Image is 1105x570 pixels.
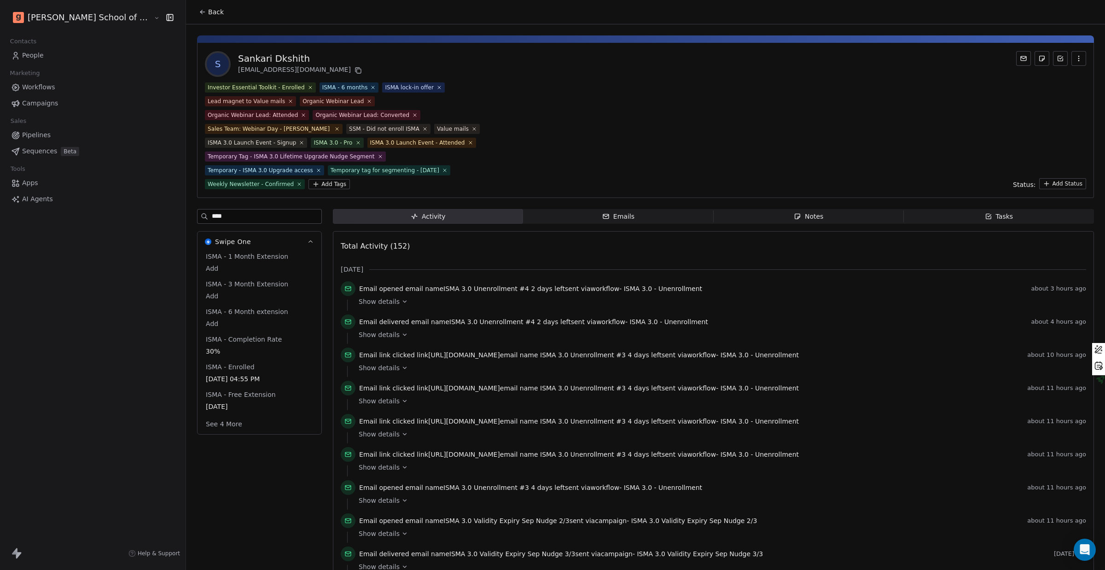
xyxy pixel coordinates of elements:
[1013,180,1035,189] span: Status:
[193,4,229,20] button: Back
[22,194,53,204] span: AI Agents
[7,128,178,143] a: Pipelines
[322,83,368,92] div: ISMA - 6 months
[359,463,1080,472] a: Show details
[205,238,211,245] img: Swipe One
[22,82,55,92] span: Workflows
[208,83,305,92] div: Investor Essential Toolkit - Enrolled
[198,252,321,434] div: Swipe OneSwipe One
[1031,318,1086,326] span: about 4 hours ago
[7,48,178,63] a: People
[370,139,465,147] div: ISMA 3.0 Launch Event - Attended
[198,232,321,252] button: Swipe OneSwipe One
[540,418,662,425] span: ISMA 3.0 Unenrollment #3 4 days left
[238,65,364,76] div: [EMAIL_ADDRESS][DOMAIN_NAME]
[359,451,415,458] span: Email link clicked
[359,284,702,293] span: email name sent via workflow -
[7,192,178,207] a: AI Agents
[1031,285,1086,292] span: about 3 hours ago
[540,384,662,392] span: ISMA 3.0 Unenrollment #3 4 days left
[1027,451,1086,458] span: about 11 hours ago
[6,66,44,80] span: Marketing
[6,114,30,128] span: Sales
[359,396,1080,406] a: Show details
[359,484,403,491] span: Email opened
[13,12,24,23] img: Goela%20School%20Logos%20(4).png
[359,483,702,492] span: email name sent via workflow -
[208,97,285,105] div: Lead magnet to Value mails
[208,139,296,147] div: ISMA 3.0 Launch Event - Signup
[540,351,662,359] span: ISMA 3.0 Unenrollment #3 4 days left
[428,418,500,425] span: [URL][DOMAIN_NAME]
[206,374,313,384] span: [DATE] 04:55 PM
[208,125,331,133] div: Sales Team: Webinar Day - [PERSON_NAME] ​
[359,351,415,359] span: Email link clicked
[204,252,290,261] span: ISMA - 1 Month Extension
[443,285,565,292] span: ISMA 3.0 Unenrollment #4 2 days left
[985,212,1013,221] div: Tasks
[1039,178,1086,189] button: Add Status
[359,463,400,472] span: Show details
[308,179,350,189] button: Add Tags
[1074,539,1096,561] div: Open Intercom Messenger
[208,111,298,119] div: Organic Webinar Lead: Attended
[1027,484,1086,491] span: about 11 hours ago
[359,363,400,372] span: Show details
[207,53,229,75] span: S
[721,418,799,425] span: ISMA 3.0 - Unenrollment
[721,384,799,392] span: ISMA 3.0 - Unenrollment
[22,146,57,156] span: Sequences
[359,384,799,393] span: link email name sent via workflow -
[208,166,313,174] div: Temporary - ISMA 3.0 Upgrade access
[200,416,248,432] button: See 4 More
[6,35,41,48] span: Contacts
[637,550,763,558] span: ISMA 3.0 Validity Expiry Sep Nudge 3/3
[359,529,400,538] span: Show details
[359,418,415,425] span: Email link clicked
[208,152,375,161] div: Temporary Tag - ISMA 3.0 Lifetime Upgrade Nudge Segment
[624,484,702,491] span: ISMA 3.0 - Unenrollment
[1027,351,1086,359] span: about 10 hours ago
[204,335,284,344] span: ISMA - Completion Rate
[359,350,799,360] span: link email name sent via workflow -
[629,318,708,326] span: ISMA 3.0 - Unenrollment
[428,451,500,458] span: [URL][DOMAIN_NAME]
[359,496,400,505] span: Show details
[22,51,44,60] span: People
[624,285,702,292] span: ISMA 3.0 - Unenrollment
[794,212,823,221] div: Notes
[6,162,29,176] span: Tools
[1027,384,1086,392] span: about 11 hours ago
[22,130,51,140] span: Pipelines
[359,550,409,558] span: Email delivered
[359,549,763,558] span: email name sent via campaign -
[359,450,799,459] span: link email name sent via workflow -
[359,517,403,524] span: Email opened
[359,496,1080,505] a: Show details
[7,80,178,95] a: Workflows
[428,351,500,359] span: [URL][DOMAIN_NAME]
[138,550,180,557] span: Help & Support
[302,97,364,105] div: Organic Webinar Lead
[206,319,313,328] span: Add
[437,125,469,133] div: Value mails
[331,166,439,174] div: Temporary tag for segmenting - [DATE]
[359,317,708,326] span: email name sent via workflow -
[359,396,400,406] span: Show details
[206,264,313,273] span: Add
[631,517,757,524] span: ISMA 3.0 Validity Expiry Sep Nudge 2/3
[443,517,570,524] span: ISMA 3.0 Validity Expiry Sep Nudge 2/3
[721,451,799,458] span: ISMA 3.0 - Unenrollment
[721,351,799,359] span: ISMA 3.0 - Unenrollment
[443,484,565,491] span: ISMA 3.0 Unenrollment #3 4 days left
[359,384,415,392] span: Email link clicked
[204,362,256,372] span: ISMA - Enrolled
[215,237,251,246] span: Swipe One
[540,451,662,458] span: ISMA 3.0 Unenrollment #3 4 days left
[7,144,178,159] a: SequencesBeta
[359,529,1080,538] a: Show details
[238,52,364,65] div: Sankari Dkshith
[1027,517,1086,524] span: about 11 hours ago
[359,297,1080,306] a: Show details
[208,7,224,17] span: Back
